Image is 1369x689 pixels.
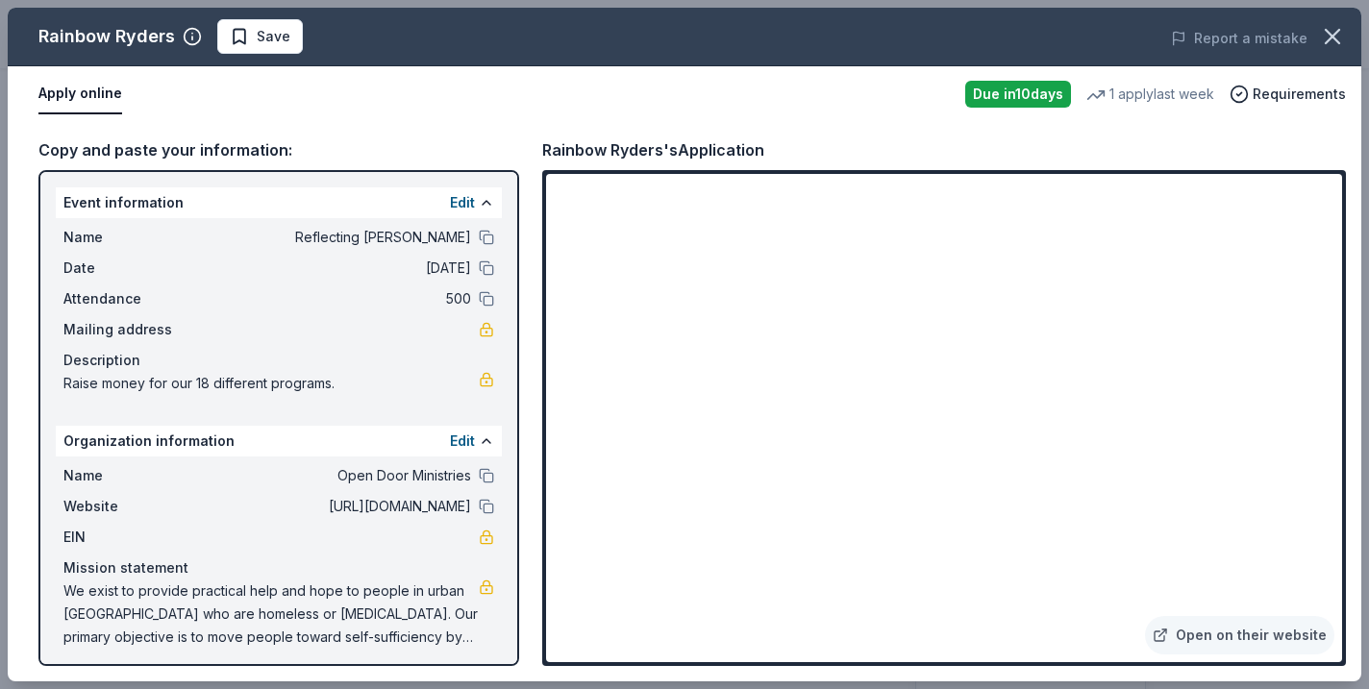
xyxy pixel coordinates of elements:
[542,137,764,162] div: Rainbow Ryders's Application
[63,226,192,249] span: Name
[63,287,192,310] span: Attendance
[56,426,502,456] div: Organization information
[63,579,479,649] span: We exist to provide practical help and hope to people in urban [GEOGRAPHIC_DATA] who are homeless...
[192,495,471,518] span: [URL][DOMAIN_NAME]
[63,257,192,280] span: Date
[965,81,1071,108] div: Due in 10 days
[38,74,122,114] button: Apply online
[63,349,494,372] div: Description
[1145,616,1334,654] a: Open on their website
[56,187,502,218] div: Event information
[63,526,192,549] span: EIN
[63,372,479,395] span: Raise money for our 18 different programs.
[192,464,471,487] span: Open Door Ministries
[38,137,519,162] div: Copy and paste your information:
[192,287,471,310] span: 500
[63,556,494,579] div: Mission statement
[63,464,192,487] span: Name
[217,19,303,54] button: Save
[1086,83,1214,106] div: 1 apply last week
[192,257,471,280] span: [DATE]
[450,191,475,214] button: Edit
[1171,27,1307,50] button: Report a mistake
[63,495,192,518] span: Website
[257,25,290,48] span: Save
[38,21,175,52] div: Rainbow Ryders
[1230,83,1346,106] button: Requirements
[192,226,471,249] span: Reflecting [PERSON_NAME]
[63,318,192,341] span: Mailing address
[450,430,475,453] button: Edit
[1253,83,1346,106] span: Requirements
